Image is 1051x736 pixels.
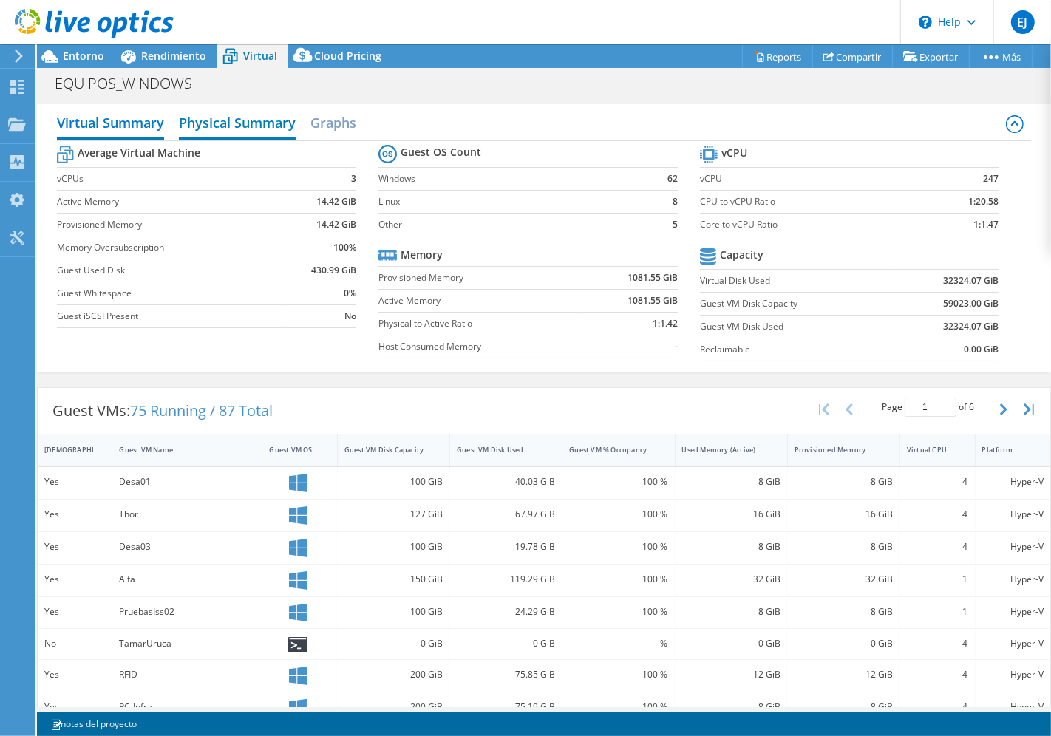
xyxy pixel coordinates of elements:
[907,699,967,715] div: 4
[973,217,999,232] b: 1:1.47
[907,571,967,587] div: 1
[700,342,896,357] label: Reclaimable
[982,474,1044,490] div: Hyper-V
[401,248,443,262] b: Memory
[316,217,356,232] b: 14.42 GiB
[57,309,285,324] label: Guest iSCSI Present
[119,571,255,587] div: Alfa
[982,445,1026,454] div: Platform
[964,342,999,357] b: 0.00 GiB
[969,45,1033,68] a: Más
[119,474,255,490] div: Desa01
[119,667,255,683] div: RFID
[569,604,667,620] div: 100 %
[378,339,584,354] label: Host Consumed Memory
[44,636,105,652] div: No
[795,506,893,522] div: 16 GiB
[44,506,105,522] div: Yes
[44,474,105,490] div: Yes
[882,398,974,417] span: Page of
[457,636,555,652] div: 0 GiB
[569,474,667,490] div: 100 %
[40,715,147,733] a: notas del proyecto
[457,474,555,490] div: 40.03 GiB
[44,667,105,683] div: Yes
[119,506,255,522] div: Thor
[907,604,967,620] div: 1
[682,539,780,555] div: 8 GiB
[968,194,999,209] b: 1:20.58
[569,636,667,652] div: - %
[627,293,678,308] b: 1081.55 GiB
[907,474,967,490] div: 4
[795,699,893,715] div: 8 GiB
[457,539,555,555] div: 19.78 GiB
[119,636,255,652] div: TamarUruca
[179,108,296,140] h2: Physical Summary
[905,398,956,417] input: jump to page
[812,45,893,68] a: Compartir
[982,571,1044,587] div: Hyper-V
[344,286,356,301] b: 0%
[314,49,381,63] span: Cloud Pricing
[795,604,893,620] div: 8 GiB
[316,194,356,209] b: 14.42 GiB
[682,699,780,715] div: 8 GiB
[344,506,443,522] div: 127 GiB
[627,270,678,285] b: 1081.55 GiB
[351,171,356,186] b: 3
[569,699,667,715] div: 100 %
[378,270,584,285] label: Provisioned Memory
[569,539,667,555] div: 100 %
[569,667,667,683] div: 100 %
[378,194,650,209] label: Linux
[682,571,780,587] div: 32 GiB
[344,667,443,683] div: 200 GiB
[344,539,443,555] div: 100 GiB
[907,445,950,454] div: Virtual CPU
[44,445,87,454] div: [DEMOGRAPHIC_DATA]
[269,445,312,454] div: Guest VM OS
[44,604,105,620] div: Yes
[38,388,288,434] div: Guest VMs:
[682,445,763,454] div: Used Memory (Active)
[667,171,678,186] b: 62
[243,49,277,63] span: Virtual
[57,240,285,255] label: Memory Oversubscription
[57,171,285,186] label: vCPUs
[457,506,555,522] div: 67.97 GiB
[569,571,667,587] div: 100 %
[44,539,105,555] div: Yes
[344,445,425,454] div: Guest VM Disk Capacity
[57,108,164,140] h2: Virtual Summary
[892,45,970,68] a: Exportar
[344,636,443,652] div: 0 GiB
[721,146,747,160] b: vCPU
[119,445,237,454] div: Guest VM Name
[310,108,356,137] h2: Graphs
[969,401,974,413] span: 6
[1011,10,1035,34] span: EJ
[44,571,105,587] div: Yes
[907,636,967,652] div: 4
[457,699,555,715] div: 75.19 GiB
[983,171,999,186] b: 247
[943,296,999,311] b: 59023.00 GiB
[907,506,967,522] div: 4
[48,75,215,92] h1: EQUIPOS_WINDOWS
[700,273,896,288] label: Virtual Disk Used
[795,667,893,683] div: 12 GiB
[982,506,1044,522] div: Hyper-V
[675,339,678,354] b: -
[673,194,678,209] b: 8
[907,667,967,683] div: 4
[344,699,443,715] div: 200 GiB
[700,194,920,209] label: CPU to vCPU Ratio
[344,474,443,490] div: 100 GiB
[795,539,893,555] div: 8 GiB
[57,286,285,301] label: Guest Whitespace
[982,604,1044,620] div: Hyper-V
[311,263,356,278] b: 430.99 GiB
[44,699,105,715] div: Yes
[673,217,678,232] b: 5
